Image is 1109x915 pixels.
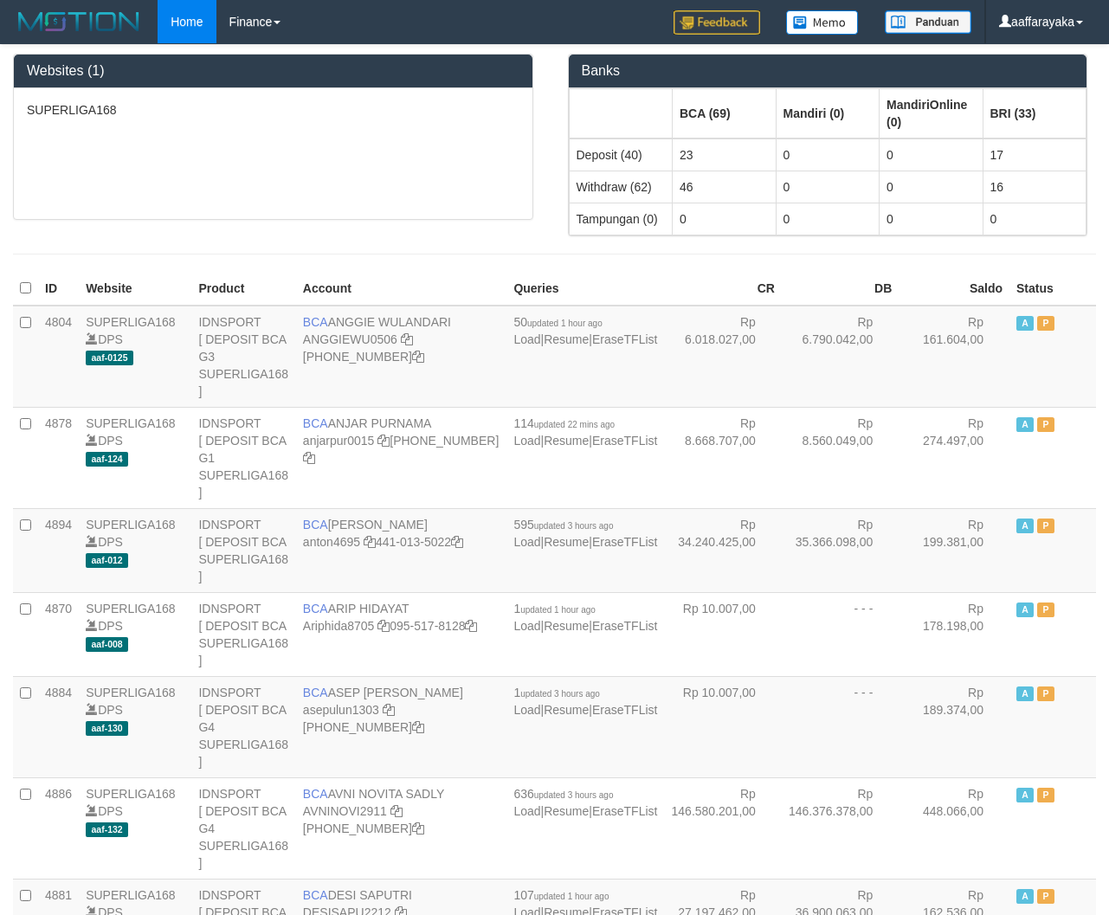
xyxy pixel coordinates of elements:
[513,434,540,448] a: Load
[513,315,602,329] span: 50
[880,203,983,235] td: 0
[303,619,375,633] a: Ariphida8705
[86,351,133,365] span: aaf-0125
[303,416,328,430] span: BCA
[1037,602,1054,617] span: Paused
[983,139,1086,171] td: 17
[776,171,880,203] td: 0
[592,535,657,549] a: EraseTFList
[1009,272,1096,306] th: Status
[534,521,614,531] span: updated 3 hours ago
[191,407,295,508] td: IDNSPORT [ DEPOSIT BCA G1 SUPERLIGA168 ]
[86,602,176,615] a: SUPERLIGA168
[544,703,589,717] a: Resume
[27,101,519,119] p: SUPERLIGA168
[983,88,1086,139] th: Group: activate to sort column ascending
[899,272,1009,306] th: Saldo
[79,508,191,592] td: DPS
[664,592,781,676] td: Rp 10.007,00
[664,508,781,592] td: Rp 34.240.425,00
[296,272,507,306] th: Account
[569,88,673,139] th: Group: activate to sort column ascending
[38,592,79,676] td: 4870
[534,790,614,800] span: updated 3 hours ago
[544,535,589,549] a: Resume
[513,888,609,902] span: 107
[79,306,191,408] td: DPS
[880,171,983,203] td: 0
[38,777,79,879] td: 4886
[86,416,176,430] a: SUPERLIGA168
[86,686,176,699] a: SUPERLIGA168
[513,787,613,801] span: 636
[569,139,673,171] td: Deposit (40)
[880,139,983,171] td: 0
[513,602,657,633] span: | |
[664,272,781,306] th: CR
[582,63,1074,79] h3: Banks
[303,332,397,346] a: ANGGIEWU0506
[38,306,79,408] td: 4804
[191,676,295,777] td: IDNSPORT [ DEPOSIT BCA G4 SUPERLIGA168 ]
[513,686,600,699] span: 1
[782,306,899,408] td: Rp 6.790.042,00
[592,703,657,717] a: EraseTFList
[513,518,657,549] span: | |
[776,203,880,235] td: 0
[86,452,128,467] span: aaf-124
[513,416,615,430] span: 114
[86,637,128,652] span: aaf-008
[303,518,328,532] span: BCA
[191,306,295,408] td: IDNSPORT [ DEPOSIT BCA G3 SUPERLIGA168 ]
[506,272,664,306] th: Queries
[1037,519,1054,533] span: Paused
[296,407,507,508] td: ANJAR PURNAMA [PHONE_NUMBER]
[782,777,899,879] td: Rp 146.376.378,00
[1037,316,1054,331] span: Paused
[1016,316,1034,331] span: Active
[776,139,880,171] td: 0
[592,332,657,346] a: EraseTFList
[1016,686,1034,701] span: Active
[303,703,379,717] a: asepulun1303
[673,171,777,203] td: 46
[664,676,781,777] td: Rp 10.007,00
[544,619,589,633] a: Resume
[1037,686,1054,701] span: Paused
[513,787,657,818] span: | |
[79,592,191,676] td: DPS
[673,88,777,139] th: Group: activate to sort column ascending
[86,888,176,902] a: SUPERLIGA168
[513,535,540,549] a: Load
[1016,519,1034,533] span: Active
[86,787,176,801] a: SUPERLIGA168
[296,592,507,676] td: ARIP HIDAYAT 095-517-8128
[1016,602,1034,617] span: Active
[899,407,1009,508] td: Rp 274.497,00
[513,686,657,717] span: | |
[79,272,191,306] th: Website
[1016,788,1034,802] span: Active
[544,804,589,818] a: Resume
[303,315,328,329] span: BCA
[38,508,79,592] td: 4894
[1016,417,1034,432] span: Active
[303,602,328,615] span: BCA
[296,306,507,408] td: ANGGIE WULANDARI [PHONE_NUMBER]
[899,306,1009,408] td: Rp 161.604,00
[527,319,603,328] span: updated 1 hour ago
[513,518,613,532] span: 595
[191,777,295,879] td: IDNSPORT [ DEPOSIT BCA G4 SUPERLIGA168 ]
[79,676,191,777] td: DPS
[786,10,859,35] img: Button%20Memo.svg
[534,892,609,901] span: updated 1 hour ago
[544,332,589,346] a: Resume
[191,508,295,592] td: IDNSPORT [ DEPOSIT BCA SUPERLIGA168 ]
[513,804,540,818] a: Load
[191,272,295,306] th: Product
[303,535,360,549] a: anton4695
[880,88,983,139] th: Group: activate to sort column ascending
[38,676,79,777] td: 4884
[673,203,777,235] td: 0
[513,619,540,633] a: Load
